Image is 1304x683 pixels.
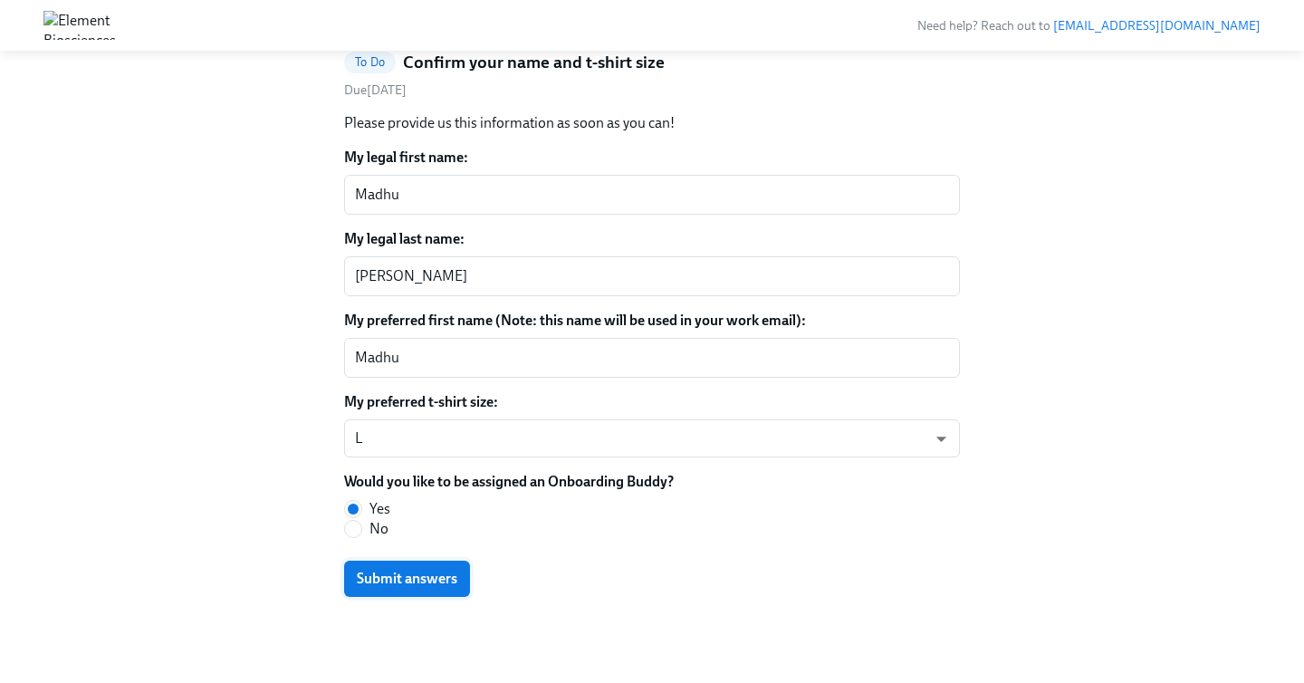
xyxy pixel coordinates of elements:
h5: Confirm your name and t-shirt size [403,51,665,74]
textarea: Madhu [355,347,949,369]
div: L [344,419,960,457]
label: My preferred t-shirt size: [344,392,960,412]
span: No [369,519,388,539]
img: Element Biosciences [43,11,116,40]
label: My legal first name: [344,148,960,168]
span: To Do [344,55,396,69]
textarea: [PERSON_NAME] [355,265,949,287]
p: Please provide us this information as soon as you can! [344,113,960,133]
span: Tuesday, October 7th 2025, 9:00 am [344,82,407,98]
label: Would you like to be assigned an Onboarding Buddy? [344,472,674,492]
a: [EMAIL_ADDRESS][DOMAIN_NAME] [1053,18,1261,34]
label: My preferred first name (Note: this name will be used in your work email): [344,311,960,331]
button: Submit answers [344,561,470,597]
span: Submit answers [357,570,457,588]
textarea: Madhu [355,184,949,206]
label: My legal last name: [344,229,960,249]
span: Yes [369,499,390,519]
span: Need help? Reach out to [917,18,1261,34]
